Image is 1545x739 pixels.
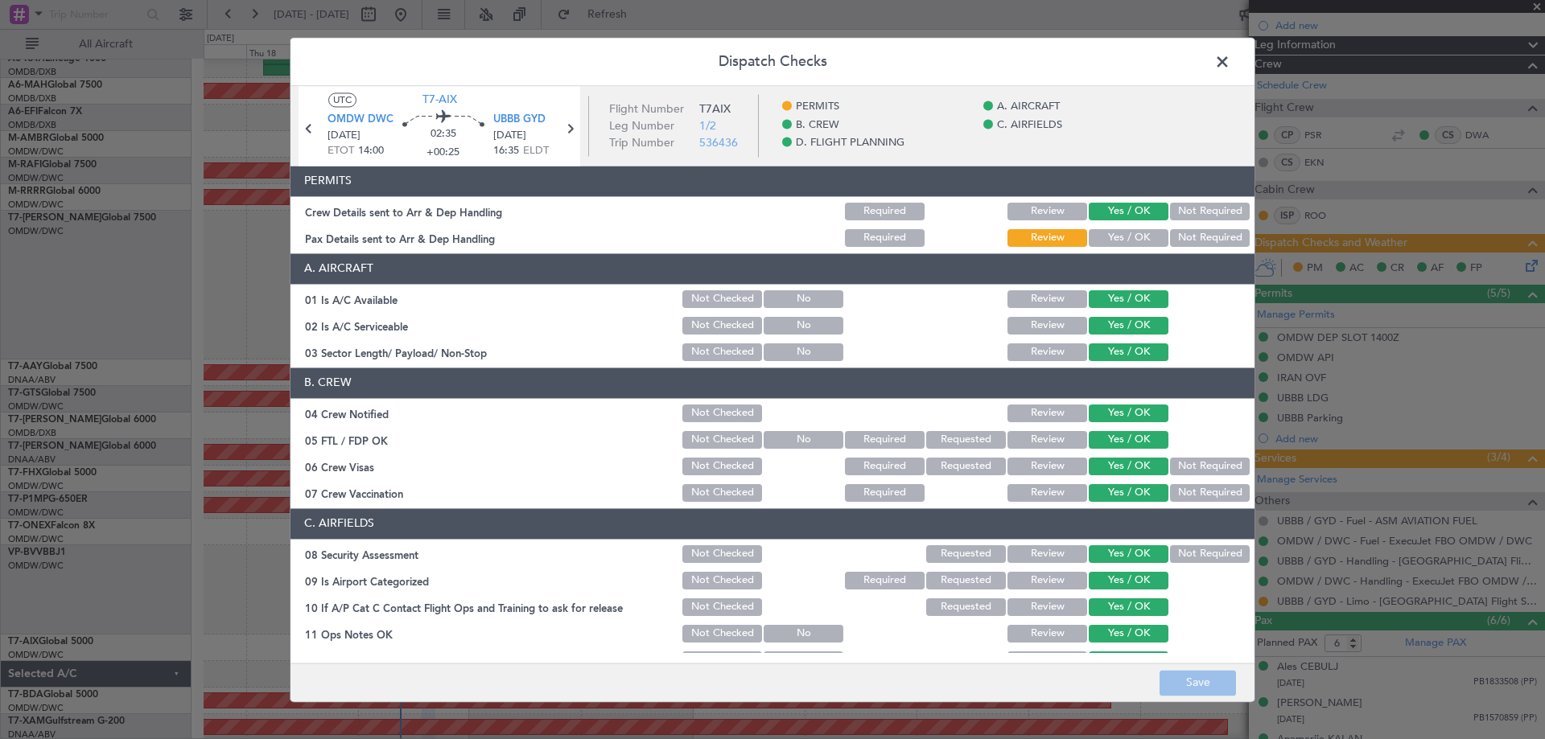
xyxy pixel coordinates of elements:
button: Not Required [1170,458,1250,475]
button: Not Required [1170,545,1250,563]
button: Not Required [1170,203,1250,220]
button: Not Required [1170,229,1250,247]
button: Not Required [1170,484,1250,502]
header: Dispatch Checks [290,38,1255,86]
